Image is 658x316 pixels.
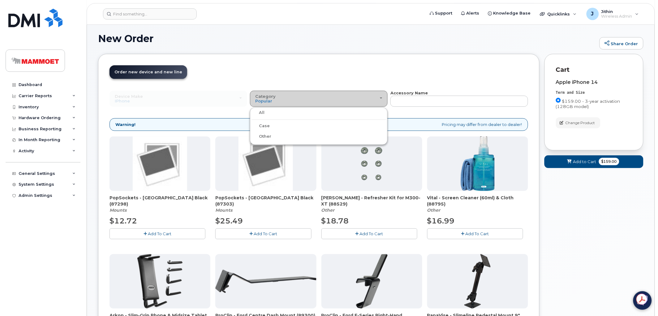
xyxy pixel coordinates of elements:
img: C10FD245-0893-4137-8910-90C5B47414D6.png [356,254,388,309]
span: $159.00 - 3-year activation (128GB model) [556,99,620,109]
a: Knowledge Base [484,7,535,19]
span: Jithin [601,9,632,14]
input: $159.00 - 3-year activation (128GB model) [556,98,561,103]
span: Alerts [467,10,480,16]
span: $25.49 [215,216,243,225]
a: Share Order [600,37,643,50]
button: Add To Cart [321,228,417,239]
button: Add to Cart $159.00 [544,155,643,168]
label: Other [252,133,271,140]
img: E0FA7B15-0833-454D-B790-6A85D9C1F66C.png [215,270,316,293]
img: noImage.jpg [133,136,187,191]
em: Mounts [110,207,127,213]
em: Other [427,207,441,213]
img: AF835995-4CAB-4606-BA09-651BA997AFAF.png [461,136,495,191]
label: All [252,109,264,116]
label: Case [252,122,270,130]
span: Vital - Screen Cleaner (60ml) & Cloth (88795) [427,195,528,207]
button: Add To Cart [215,228,311,239]
span: Add To Cart [148,231,171,236]
strong: Accessory Name [390,90,428,95]
span: J [591,10,594,18]
span: Knowledge Base [493,10,531,16]
span: Add To Cart [254,231,277,236]
span: Quicklinks [548,11,570,16]
span: $159.00 [599,158,619,165]
span: Add to Cart [573,159,596,165]
span: $16.99 [427,216,455,225]
img: D06A5779-A2F7-4365-B5E9-C44CAD841B6F.png [137,254,183,309]
em: Other [321,207,335,213]
span: Support [435,10,453,16]
a: Support [426,7,457,19]
span: Add To Cart [360,231,383,236]
button: Change Product [556,117,600,128]
span: $12.72 [110,216,137,225]
p: Cart [556,65,632,74]
button: Category Popular [250,91,388,107]
img: EFFB661B-CEA7-4B96-BBD8-67B23FDDD00A.png [464,254,491,309]
span: PopSockets - [GEOGRAPHIC_DATA] Black (87303) [215,195,316,207]
div: PopSockets - Mount PopWallet Black (87298) [110,195,210,213]
img: 3B967C63-8BDC-46E7-AB3D-7814B67B96BE.png [345,136,399,191]
button: Add To Cart [110,228,205,239]
input: Find something... [103,8,197,19]
h1: New Order [98,33,596,44]
span: Popular [255,98,272,103]
div: Term and Size [556,90,632,95]
em: Mounts [215,207,232,213]
div: Apple iPhone 14 [556,80,632,85]
img: noImage.jpg [239,136,293,191]
div: Jithin [582,8,643,20]
span: $18.78 [321,216,349,225]
span: Add To Cart [466,231,489,236]
span: Wireless Admin [601,14,632,19]
div: PopSockets - Mount PopWallet+ Black (87303) [215,195,316,213]
a: Alerts [457,7,484,19]
span: Order new device and new line [114,70,182,74]
span: [PERSON_NAME] - Refresher Kit for M300-XT (88529) [321,195,422,207]
div: Quicklinks [536,8,581,20]
div: Pricing may differ from dealer to dealer! [110,118,528,131]
span: Category [255,94,276,99]
span: Change Product [566,120,595,126]
div: Vital - Screen Cleaner (60ml) & Cloth (88795) [427,195,528,213]
div: Parrott - Refresher Kit for M300-XT (88529) [321,195,422,213]
strong: Warning! [115,122,135,128]
button: Add To Cart [427,228,523,239]
span: PopSockets - [GEOGRAPHIC_DATA] Black (87298) [110,195,210,207]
